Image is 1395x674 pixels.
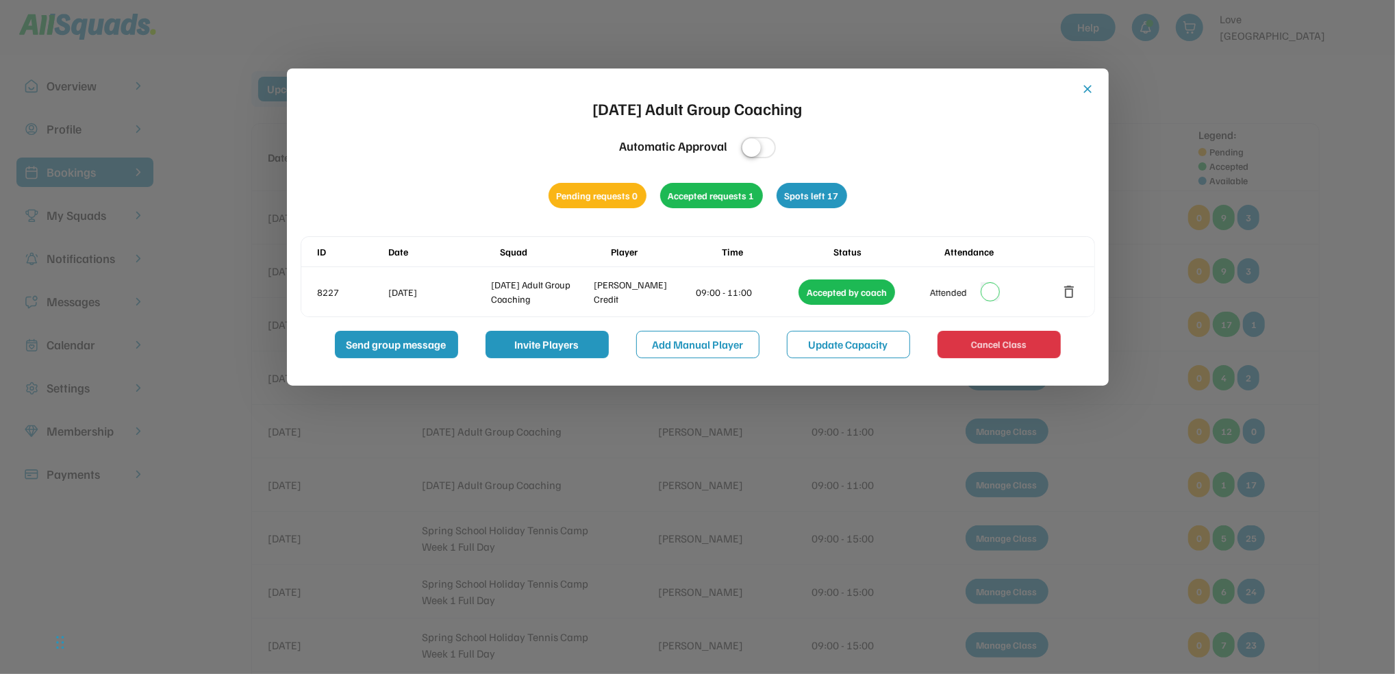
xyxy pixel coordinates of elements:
button: delete [1061,284,1078,300]
div: Player [611,245,719,259]
div: Accepted by coach [799,279,895,305]
div: Time [722,245,830,259]
div: Date [389,245,497,259]
div: [DATE] [389,285,489,299]
div: 09:00 - 11:00 [696,285,796,299]
div: Automatic Approval [619,137,727,155]
button: close [1081,82,1095,96]
button: Add Manual Player [636,331,759,358]
div: Status [833,245,942,259]
button: Update Capacity [787,331,910,358]
div: [DATE] Adult Group Coaching [491,277,591,306]
button: Send group message [335,331,458,358]
div: Squad [500,245,608,259]
div: Attendance [944,245,1053,259]
div: ID [318,245,386,259]
div: Spots left 17 [777,183,847,208]
div: [PERSON_NAME] Credit [594,277,694,306]
div: Attended [930,285,967,299]
button: Cancel Class [938,331,1061,358]
button: Invite Players [486,331,609,358]
div: 8227 [318,285,386,299]
div: [DATE] Adult Group Coaching [593,96,803,121]
div: Pending requests 0 [549,183,646,208]
div: Accepted requests 1 [660,183,763,208]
